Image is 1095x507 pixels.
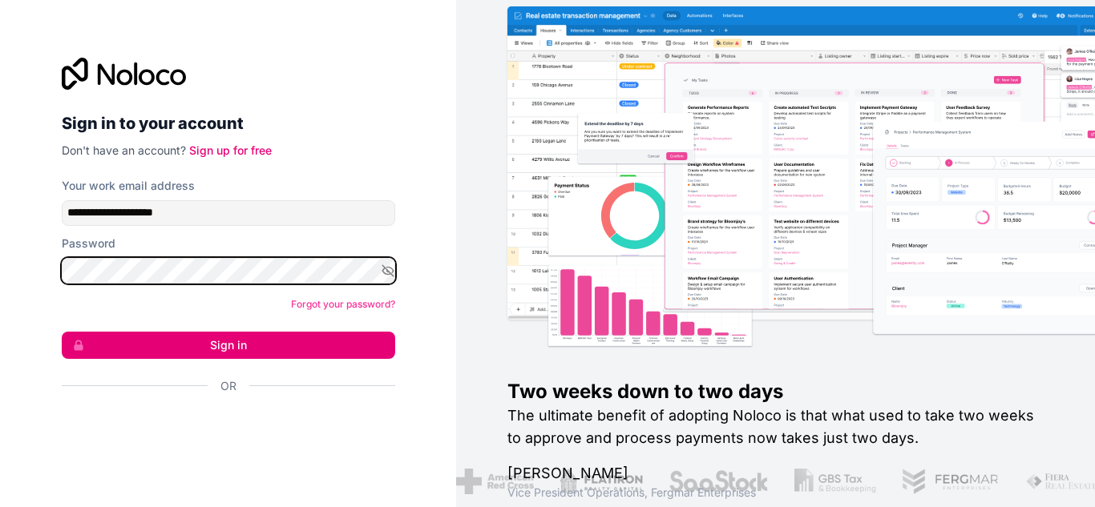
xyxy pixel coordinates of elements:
[507,485,1044,501] h1: Vice President Operations , Fergmar Enterprises
[62,109,395,138] h2: Sign in to your account
[62,332,395,359] button: Sign in
[62,200,395,226] input: Email address
[62,178,195,194] label: Your work email address
[62,235,115,251] label: Password
[507,379,1044,404] h1: Two weeks down to two days
[291,298,395,310] a: Forgot your password?
[220,378,236,394] span: Or
[456,469,534,494] img: /assets/american-red-cross-BAupjrZR.png
[507,462,1044,485] h1: [PERSON_NAME]
[507,404,1044,449] h2: The ultimate benefit of adopting Noloco is that what used to take two weeks to approve and proces...
[62,143,186,157] span: Don't have an account?
[54,412,390,447] iframe: Google ile Oturum Açma Düğmesi
[189,143,272,157] a: Sign up for free
[62,258,395,284] input: Password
